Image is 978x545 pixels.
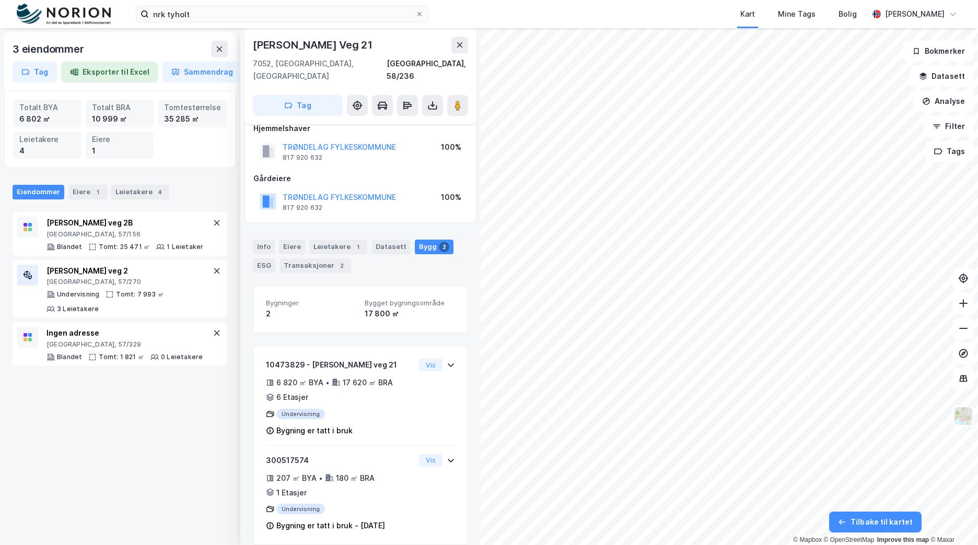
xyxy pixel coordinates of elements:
[283,153,322,162] div: 817 920 632
[925,141,974,162] button: Tags
[92,134,148,145] div: Eiere
[839,8,857,20] div: Bolig
[353,242,363,252] div: 1
[419,359,443,371] button: Vis
[829,512,922,532] button: Tilbake til kartet
[266,307,356,320] div: 2
[99,353,144,361] div: Tomt: 1 821 ㎡
[68,185,107,199] div: Eiere
[253,240,275,254] div: Info
[885,8,945,20] div: [PERSON_NAME]
[19,102,75,113] div: Totalt BYA
[253,57,387,82] div: 7052, [GEOGRAPHIC_DATA], [GEOGRAPHIC_DATA]
[387,57,468,82] div: [GEOGRAPHIC_DATA], 58/236
[365,299,455,307] span: Bygget bygningsområde
[167,243,203,251] div: 1 Leietaker
[824,536,875,543] a: OpenStreetMap
[441,191,461,204] div: 100%
[13,41,86,57] div: 3 eiendommer
[877,536,929,543] a: Improve this map
[19,134,75,145] div: Leietakere
[276,519,385,532] div: Bygning er tatt i bruk - [DATE]
[57,243,82,251] div: Blandet
[164,113,221,125] div: 35 285 ㎡
[116,290,164,299] div: Tomt: 7 993 ㎡
[46,278,211,286] div: [GEOGRAPHIC_DATA], 57/270
[253,122,468,135] div: Hjemmelshaver
[253,37,375,53] div: [PERSON_NAME] Veg 21
[903,41,974,62] button: Bokmerker
[924,116,974,137] button: Filter
[325,378,330,387] div: •
[253,95,343,116] button: Tag
[19,113,75,125] div: 6 802 ㎡
[280,258,351,273] div: Transaksjoner
[92,113,148,125] div: 10 999 ㎡
[57,353,82,361] div: Blandet
[253,258,275,273] div: ESG
[57,290,99,299] div: Undervisning
[46,265,211,277] div: [PERSON_NAME] veg 2
[279,240,305,254] div: Eiere
[149,6,415,22] input: Søk på adresse, matrikkel, gårdeiere, leietakere eller personer
[46,327,203,339] div: Ingen adresse
[46,217,203,229] div: [PERSON_NAME] veg 2B
[92,145,148,157] div: 1
[92,102,148,113] div: Totalt BRA
[343,376,393,389] div: 17 620 ㎡ BRA
[953,406,973,426] img: Z
[266,359,415,371] div: 10473829 - [PERSON_NAME] veg 21
[13,62,57,82] button: Tag
[319,474,323,482] div: •
[913,91,974,112] button: Analyse
[740,8,755,20] div: Kart
[276,424,353,437] div: Bygning er tatt i bruk
[161,353,203,361] div: 0 Leietakere
[441,141,461,153] div: 100%
[926,495,978,545] div: Kontrollprogram for chat
[910,66,974,87] button: Datasett
[276,391,308,404] div: 6 Etasjer
[926,495,978,545] iframe: Chat Widget
[419,454,443,467] button: Vis
[13,185,64,199] div: Eiendommer
[46,230,203,239] div: [GEOGRAPHIC_DATA], 57/156
[283,204,322,212] div: 817 920 632
[309,240,367,254] div: Leietakere
[371,240,411,254] div: Datasett
[276,487,307,499] div: 1 Etasjer
[99,243,150,251] div: Tomt: 25 471 ㎡
[439,242,449,252] div: 2
[266,299,356,307] span: Bygninger
[46,340,203,349] div: [GEOGRAPHIC_DATA], 57/329
[92,187,103,197] div: 1
[155,187,165,197] div: 4
[276,472,317,484] div: 207 ㎡ BYA
[266,454,415,467] div: 300517574
[111,185,169,199] div: Leietakere
[778,8,816,20] div: Mine Tags
[415,240,453,254] div: Bygg
[61,62,158,82] button: Eksporter til Excel
[19,145,75,157] div: 4
[793,536,822,543] a: Mapbox
[57,305,99,313] div: 3 Leietakere
[336,472,375,484] div: 180 ㎡ BRA
[276,376,323,389] div: 6 820 ㎡ BYA
[17,4,111,25] img: norion-logo.80e7a08dc31c2e691866.png
[164,102,221,113] div: Tomtestørrelse
[365,307,455,320] div: 17 800 ㎡
[253,172,468,185] div: Gårdeiere
[162,62,242,82] button: Sammendrag
[336,260,347,271] div: 2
